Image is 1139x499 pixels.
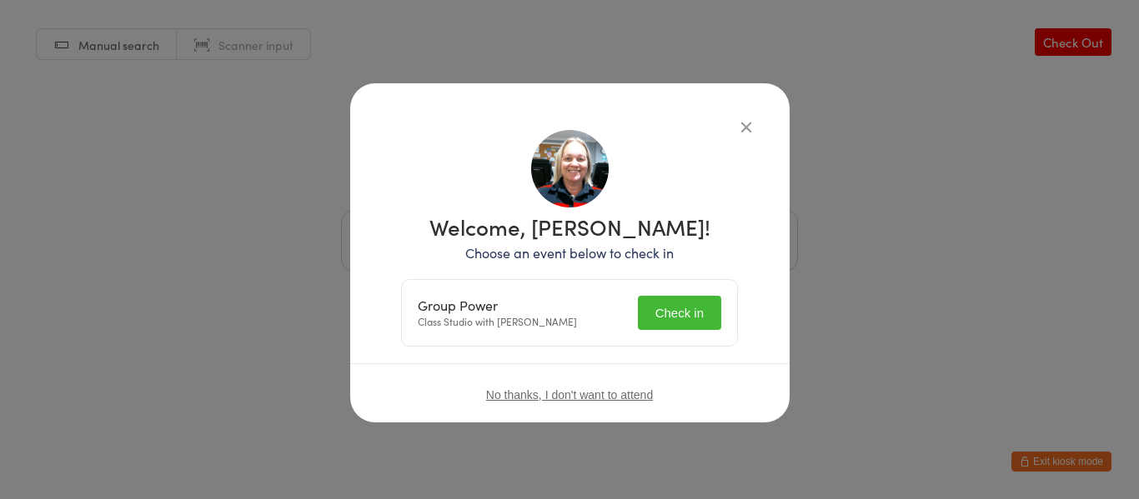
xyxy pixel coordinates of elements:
button: Check in [638,296,721,330]
img: image1742943608.png [531,130,609,207]
div: Class Studio with [PERSON_NAME] [418,297,577,329]
div: Group Power [418,297,577,313]
button: No thanks, I don't want to attend [486,388,653,402]
p: Choose an event below to check in [401,243,738,262]
h1: Welcome, [PERSON_NAME]! [401,216,738,237]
